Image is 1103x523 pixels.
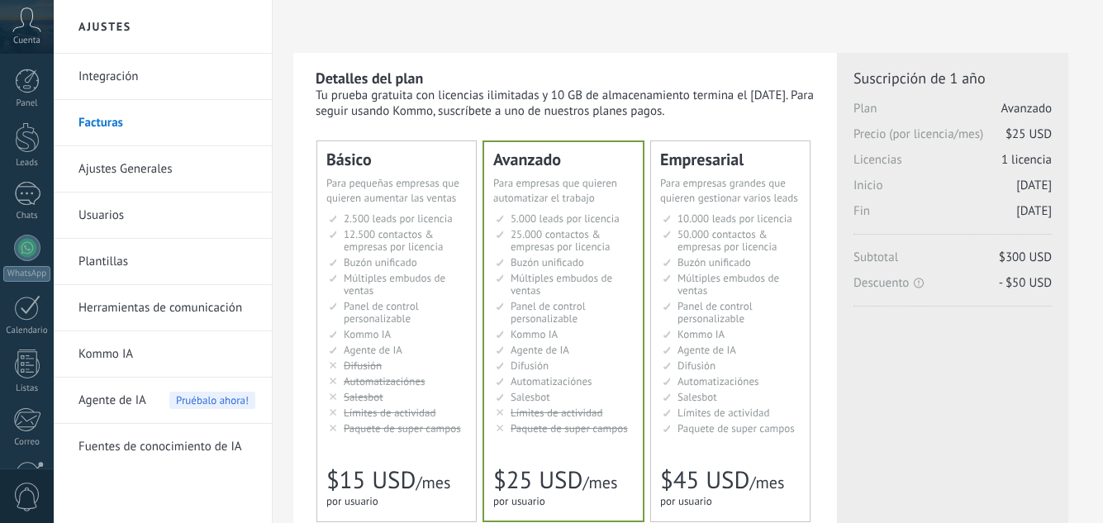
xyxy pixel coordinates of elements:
span: Agente de IA [344,343,402,357]
li: Plantillas [54,239,272,285]
span: $15 USD [326,464,416,496]
span: $25 USD [1006,126,1052,142]
span: Difusión [677,359,716,373]
li: Agente de IA [54,378,272,424]
span: 1 licencia [1001,152,1052,168]
span: Salesbot [511,390,550,404]
span: Para empresas que quieren automatizar el trabajo [493,176,617,205]
span: Buzón unificado [677,255,751,269]
li: Kommo IA [54,331,272,378]
li: Ajustes Generales [54,146,272,193]
span: Buzón unificado [511,255,584,269]
div: Avanzado [493,151,634,168]
span: Difusión [344,359,382,373]
div: Listas [3,383,51,394]
span: Automatizaciónes [677,374,759,388]
a: Herramientas de comunicación [78,285,255,331]
span: [DATE] [1016,178,1052,193]
span: Agente de IA [677,343,736,357]
li: Herramientas de comunicación [54,285,272,331]
a: Usuarios [78,193,255,239]
span: Difusión [511,359,549,373]
span: 25.000 contactos & empresas por licencia [511,227,610,254]
span: Pruébalo ahora! [169,392,255,409]
a: Facturas [78,100,255,146]
span: Cuenta [13,36,40,46]
span: Avanzado [1001,101,1052,116]
span: Para empresas grandes que quieren gestionar varios leads [660,176,798,205]
div: Empresarial [660,151,801,168]
span: Panel de control personalizable [511,299,586,326]
span: Plan [853,101,1052,126]
div: Correo [3,437,51,448]
div: Panel [3,98,51,109]
span: Licencias [853,152,1052,178]
span: Panel de control personalizable [677,299,753,326]
span: /mes [582,472,617,493]
a: Plantillas [78,239,255,285]
span: Panel de control personalizable [344,299,419,326]
div: Básico [326,151,467,168]
span: Paquete de super campos [511,421,628,435]
span: Automatizaciónes [511,374,592,388]
div: Chats [3,211,51,221]
span: Fin [853,203,1052,229]
span: - $50 USD [999,275,1052,291]
li: Usuarios [54,193,272,239]
a: Ajustes Generales [78,146,255,193]
a: Integración [78,54,255,100]
span: por usuario [493,494,545,508]
a: Kommo IA [78,331,255,378]
span: Agente de IA [511,343,569,357]
div: WhatsApp [3,266,50,282]
span: por usuario [326,494,378,508]
span: Kommo IA [344,327,391,341]
span: por usuario [660,494,712,508]
span: Suscripción de 1 año [853,69,1052,88]
span: 50.000 contactos & empresas por licencia [677,227,777,254]
div: Leads [3,158,51,169]
span: Descuento [853,275,1052,291]
span: Múltiples embudos de ventas [677,271,779,297]
span: $45 USD [660,464,749,496]
span: Precio (por licencia/mes) [853,126,1052,152]
span: Paquete de super campos [677,421,795,435]
span: Buzón unificado [344,255,417,269]
span: $300 USD [999,250,1052,265]
span: Kommo IA [677,327,725,341]
span: $25 USD [493,464,582,496]
span: Inicio [853,178,1052,203]
span: Límites de actividad [511,406,603,420]
span: Múltiples embudos de ventas [344,271,445,297]
span: 5.000 leads por licencia [511,212,620,226]
span: Automatizaciónes [344,374,426,388]
span: 2.500 leads por licencia [344,212,453,226]
span: /mes [416,472,450,493]
span: Agente de IA [78,378,146,424]
div: Calendario [3,326,51,336]
span: [DATE] [1016,203,1052,219]
span: Salesbot [677,390,717,404]
span: Kommo IA [511,327,558,341]
li: Integración [54,54,272,100]
span: Límites de actividad [677,406,770,420]
li: Fuentes de conocimiento de IA [54,424,272,469]
span: Subtotal [853,250,1052,275]
span: 12.500 contactos & empresas por licencia [344,227,443,254]
a: Agente de IA Pruébalo ahora! [78,378,255,424]
span: Paquete de super campos [344,421,461,435]
span: /mes [749,472,784,493]
span: Múltiples embudos de ventas [511,271,612,297]
span: Para pequeñas empresas que quieren aumentar las ventas [326,176,459,205]
span: Salesbot [344,390,383,404]
b: Detalles del plan [316,69,423,88]
li: Facturas [54,100,272,146]
span: Límites de actividad [344,406,436,420]
a: Fuentes de conocimiento de IA [78,424,255,470]
div: Tu prueba gratuita con licencias ilimitadas y 10 GB de almacenamiento termina el [DATE]. Para seg... [316,88,816,119]
span: 10.000 leads por licencia [677,212,792,226]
